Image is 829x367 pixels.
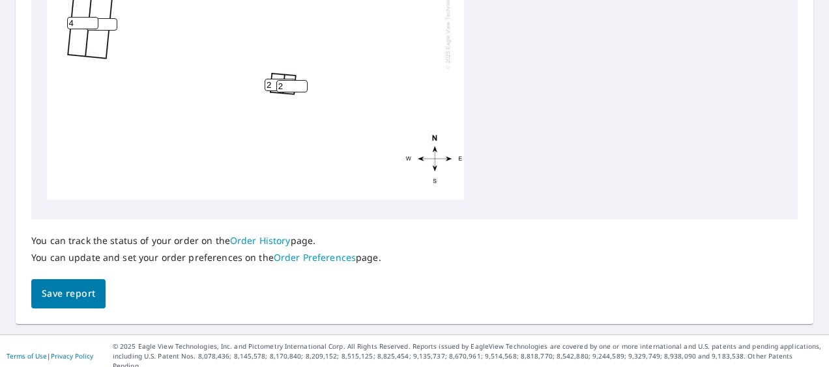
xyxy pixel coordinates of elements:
a: Privacy Policy [51,351,93,360]
span: Save report [42,286,95,302]
button: Save report [31,279,106,308]
a: Order History [230,234,291,247]
p: You can update and set your order preferences on the page. [31,252,381,264]
p: | [7,352,93,360]
a: Order Preferences [274,251,356,264]
p: You can track the status of your order on the page. [31,235,381,247]
a: Terms of Use [7,351,47,360]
